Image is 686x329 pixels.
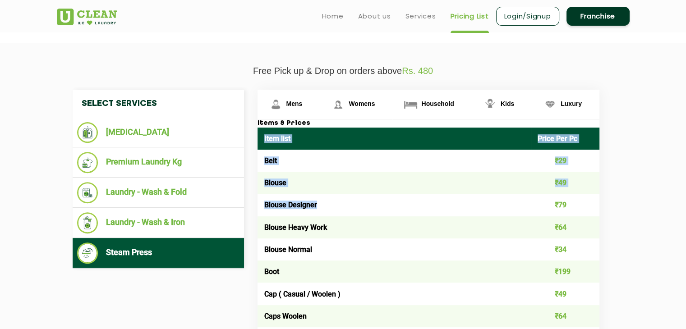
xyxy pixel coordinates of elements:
span: Kids [501,100,514,107]
td: ₹199 [531,260,599,283]
li: Premium Laundry Kg [77,152,239,173]
img: Steam Press [77,242,98,264]
img: Dry Cleaning [77,122,98,143]
li: Laundry - Wash & Fold [77,182,239,203]
img: Laundry - Wash & Iron [77,212,98,233]
img: Laundry - Wash & Fold [77,182,98,203]
li: [MEDICAL_DATA] [77,122,239,143]
img: Premium Laundry Kg [77,152,98,173]
span: Womens [349,100,375,107]
li: Steam Press [77,242,239,264]
th: Price Per Pc [531,128,599,150]
span: Mens [286,100,303,107]
img: Household [403,96,419,112]
td: ₹64 [531,216,599,238]
a: Franchise [566,7,630,26]
td: Blouse [258,172,531,194]
img: UClean Laundry and Dry Cleaning [57,9,117,25]
a: Login/Signup [496,7,559,26]
span: Luxury [561,100,582,107]
td: ₹64 [531,305,599,327]
h4: Select Services [73,90,244,118]
th: Item list [258,128,531,150]
a: Services [405,11,436,22]
span: Household [421,100,454,107]
a: Home [322,11,344,22]
td: ₹49 [531,172,599,194]
img: Womens [330,96,346,112]
a: About us [358,11,391,22]
li: Laundry - Wash & Iron [77,212,239,233]
td: Caps Woolen [258,305,531,327]
a: Pricing List [451,11,489,22]
span: Rs. 480 [402,66,433,76]
td: Belt [258,150,531,172]
td: ₹29 [531,150,599,172]
td: Blouse Heavy Work [258,216,531,238]
img: Mens [268,96,284,112]
td: Blouse Designer [258,194,531,216]
h3: Items & Prices [258,119,599,128]
td: Boot [258,260,531,283]
td: ₹34 [531,238,599,260]
img: Luxury [542,96,558,112]
img: Kids [482,96,498,112]
td: Cap ( Casual / Woolen ) [258,283,531,305]
p: Free Pick up & Drop on orders above [57,66,630,76]
td: Blouse Normal [258,238,531,260]
td: ₹49 [531,283,599,305]
td: ₹79 [531,194,599,216]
